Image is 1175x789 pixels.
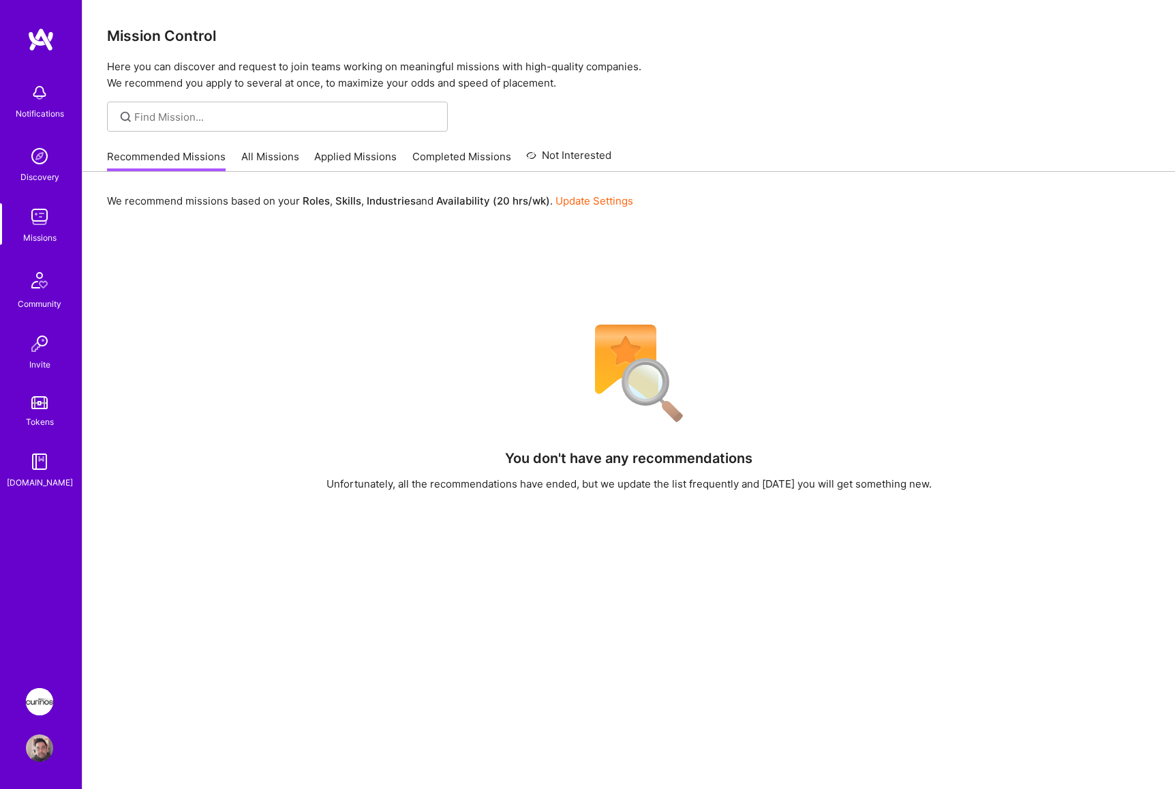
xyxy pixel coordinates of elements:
[20,170,59,184] div: Discovery
[22,734,57,762] a: User Avatar
[335,194,361,207] b: Skills
[314,149,397,172] a: Applied Missions
[26,79,53,106] img: bell
[23,230,57,245] div: Missions
[31,396,48,409] img: tokens
[18,297,61,311] div: Community
[241,149,299,172] a: All Missions
[107,59,1150,91] p: Here you can discover and request to join teams working on meaningful missions with high-quality ...
[26,143,53,170] img: discovery
[23,264,56,297] img: Community
[412,149,511,172] a: Completed Missions
[26,688,53,715] img: Curinos: Transforming Data Delivery in Financial Services
[16,106,64,121] div: Notifications
[505,450,752,466] h4: You don't have any recommendations
[7,475,73,490] div: [DOMAIN_NAME]
[134,110,438,124] input: Find Mission...
[22,688,57,715] a: Curinos: Transforming Data Delivery in Financial Services
[555,194,633,207] a: Update Settings
[26,203,53,230] img: teamwork
[107,149,226,172] a: Recommended Missions
[436,194,550,207] b: Availability (20 hrs/wk)
[107,194,633,208] p: We recommend missions based on your , , and .
[26,330,53,357] img: Invite
[27,27,55,52] img: logo
[29,357,50,372] div: Invite
[326,477,932,491] div: Unfortunately, all the recommendations have ended, but we update the list frequently and [DATE] y...
[118,109,134,125] i: icon SearchGrey
[26,415,54,429] div: Tokens
[367,194,416,207] b: Industries
[303,194,330,207] b: Roles
[26,734,53,762] img: User Avatar
[571,316,687,432] img: No Results
[107,27,1150,44] h3: Mission Control
[526,147,611,172] a: Not Interested
[26,448,53,475] img: guide book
